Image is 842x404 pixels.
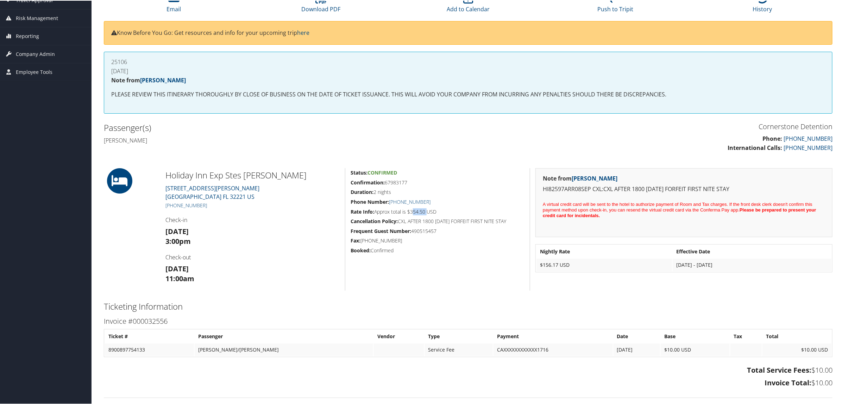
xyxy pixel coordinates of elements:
td: [DATE] - [DATE] [673,258,831,271]
a: [PHONE_NUMBER] [165,201,207,208]
h3: Invoice #000032556 [104,316,832,326]
p: Know Before You Go: Get resources and info for your upcoming trip [111,28,825,37]
td: $156.17 USD [536,258,672,271]
strong: International Calls: [728,143,782,151]
strong: Duration: [351,188,373,195]
h5: [PHONE_NUMBER] [351,236,524,244]
span: Confirmed [367,169,397,175]
strong: Frequent Guest Number: [351,227,411,234]
td: CAXXXXXXXXXXXX1716 [494,343,612,355]
th: Type [425,329,493,342]
th: Nightly Rate [536,245,672,257]
th: Base [661,329,730,342]
span: Employee Tools [16,63,52,80]
th: Vendor [374,329,424,342]
strong: Phone Number: [351,198,389,204]
strong: Fax: [351,236,360,243]
h2: Passenger(s) [104,121,463,133]
h5: CXL AFTER 1800 [DATE] FORFEIT FIRST NITE STAY [351,217,524,224]
h5: Approx total is $354.50 USD [351,208,524,215]
td: $10.00 USD [661,343,730,355]
strong: Note from [543,174,617,182]
th: Date [614,329,660,342]
strong: [DATE] [165,263,189,273]
h4: Check-out [165,253,340,260]
h4: Check-in [165,215,340,223]
h5: 67983177 [351,178,524,185]
span: Company Admin [16,45,55,62]
strong: Please be prepared to present your credit card for incidentals. [543,207,816,217]
strong: 3:00pm [165,236,191,245]
th: Tax [730,329,762,342]
td: 8900897754133 [105,343,194,355]
h5: 2 nights [351,188,524,195]
strong: Rate Info: [351,208,374,214]
h3: $10.00 [104,365,832,374]
th: Ticket # [105,329,194,342]
a: [STREET_ADDRESS][PERSON_NAME][GEOGRAPHIC_DATA] FL 32221 US [165,184,259,200]
td: [DATE] [614,343,660,355]
th: Passenger [195,329,373,342]
h3: $10.00 [104,377,832,387]
th: Payment [494,329,612,342]
a: [PHONE_NUMBER] [784,143,832,151]
strong: Phone: [762,134,782,142]
h2: Ticketing Information [104,300,832,312]
a: [PHONE_NUMBER] [389,198,431,204]
td: [PERSON_NAME]/[PERSON_NAME] [195,343,373,355]
h4: [DATE] [111,68,825,73]
strong: Status: [351,169,367,175]
td: Service Fee [425,343,493,355]
h5: 490515457 [351,227,524,234]
strong: Note from [111,76,186,83]
a: [PERSON_NAME] [140,76,186,83]
strong: Invoice Total: [765,377,811,387]
h4: [PERSON_NAME] [104,136,463,144]
p: PLEASE REVIEW THIS ITINERARY THOROUGHLY BY CLOSE OF BUSINESS ON THE DATE OF TICKET ISSUANCE. THIS... [111,89,825,99]
span: A virtual credit card will be sent to the hotel to authorize payment of Room and Tax charges. If ... [543,201,816,217]
strong: [DATE] [165,226,189,235]
a: [PHONE_NUMBER] [784,134,832,142]
strong: Total Service Fees: [747,365,811,374]
p: HI82597ARR08SEP CXL:CXL AFTER 1800 [DATE] FORFEIT FIRST NITE STAY [543,184,825,193]
h2: Holiday Inn Exp Stes [PERSON_NAME] [165,169,340,181]
strong: Confirmation: [351,178,385,185]
h3: Cornerstone Detention [473,121,832,131]
strong: Cancellation Policy: [351,217,398,224]
a: here [297,28,309,36]
td: $10.00 USD [762,343,831,355]
th: Total [762,329,831,342]
strong: 11:00am [165,273,194,283]
th: Effective Date [673,245,831,257]
a: [PERSON_NAME] [572,174,617,182]
h4: 25106 [111,58,825,64]
h5: Confirmed [351,246,524,253]
span: Reporting [16,27,39,44]
strong: Booked: [351,246,371,253]
span: Risk Management [16,9,58,26]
